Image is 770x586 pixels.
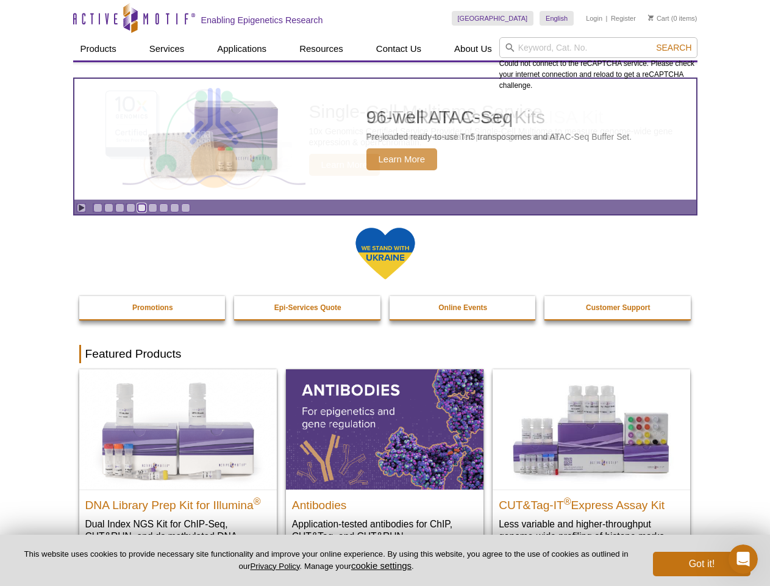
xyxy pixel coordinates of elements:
[729,544,758,574] iframe: Intercom live chat
[493,369,690,554] a: CUT&Tag-IT® Express Assay Kit CUT&Tag-IT®Express Assay Kit Less variable and higher-throughput ge...
[234,296,382,319] a: Epi-Services Quote
[138,93,290,185] img: Active Motif Kit photo
[286,369,483,554] a: All Antibodies Antibodies Application-tested antibodies for ChIP, CUT&Tag, and CUT&RUN.
[366,148,438,170] span: Learn More
[648,11,697,26] li: (0 items)
[366,131,632,142] p: Pre-loaded ready-to-use Tn5 transposomes and ATAC-Seq Buffer Set.
[254,496,261,506] sup: ®
[648,15,654,21] img: Your Cart
[499,37,697,91] div: Could not connect to the reCAPTCHA service. Please check your internet connection and reload to g...
[564,496,571,506] sup: ®
[653,552,750,576] button: Got it!
[93,203,102,212] a: Go to slide 1
[390,296,537,319] a: Online Events
[79,369,277,566] a: DNA Library Prep Kit for Illumina DNA Library Prep Kit for Illumina® Dual Index NGS Kit for ChIP-...
[85,493,271,512] h2: DNA Library Prep Kit for Illumina
[115,203,124,212] a: Go to slide 3
[586,303,650,312] strong: Customer Support
[170,203,179,212] a: Go to slide 8
[159,203,168,212] a: Go to slide 7
[74,79,696,200] article: 96-well ATAC-Seq
[606,11,608,26] li: |
[20,549,633,572] p: This website uses cookies to provide necessary site functionality and improve your online experie...
[210,37,274,60] a: Applications
[79,296,227,319] a: Promotions
[652,42,695,53] button: Search
[201,15,323,26] h2: Enabling Epigenetics Research
[137,203,146,212] a: Go to slide 5
[274,303,341,312] strong: Epi-Services Quote
[142,37,192,60] a: Services
[79,369,277,489] img: DNA Library Prep Kit for Illumina
[292,493,477,512] h2: Antibodies
[447,37,499,60] a: About Us
[544,296,692,319] a: Customer Support
[148,203,157,212] a: Go to slide 6
[181,203,190,212] a: Go to slide 9
[493,369,690,489] img: CUT&Tag-IT® Express Assay Kit
[499,518,684,543] p: Less variable and higher-throughput genome-wide profiling of histone marks​.
[132,303,173,312] strong: Promotions
[499,37,697,58] input: Keyword, Cat. No.
[126,203,135,212] a: Go to slide 4
[77,203,86,212] a: Toggle autoplay
[73,37,124,60] a: Products
[438,303,487,312] strong: Online Events
[74,79,696,200] a: Active Motif Kit photo 96-well ATAC-Seq Pre-loaded ready-to-use Tn5 transposomes and ATAC-Seq Buf...
[369,37,429,60] a: Contact Us
[250,562,299,571] a: Privacy Policy
[499,493,684,512] h2: CUT&Tag-IT Express Assay Kit
[611,14,636,23] a: Register
[286,369,483,489] img: All Antibodies
[656,43,691,52] span: Search
[366,108,632,126] h2: 96-well ATAC-Seq
[648,14,669,23] a: Cart
[292,518,477,543] p: Application-tested antibodies for ChIP, CUT&Tag, and CUT&RUN.
[355,226,416,281] img: We Stand With Ukraine
[351,560,412,571] button: cookie settings
[104,203,113,212] a: Go to slide 2
[540,11,574,26] a: English
[452,11,534,26] a: [GEOGRAPHIC_DATA]
[586,14,602,23] a: Login
[292,37,351,60] a: Resources
[79,345,691,363] h2: Featured Products
[85,518,271,555] p: Dual Index NGS Kit for ChIP-Seq, CUT&RUN, and ds methylated DNA assays.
